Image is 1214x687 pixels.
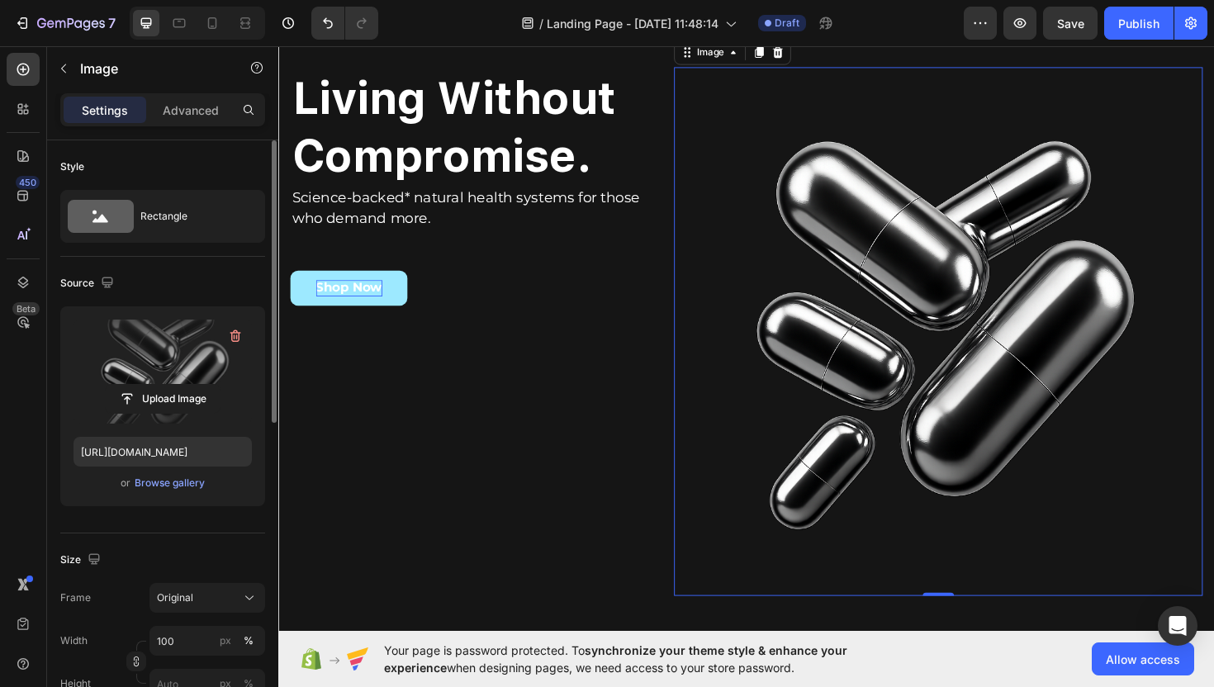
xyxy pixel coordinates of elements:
div: Image [439,1,475,16]
button: Save [1043,7,1098,40]
button: px [239,631,258,651]
div: Publish [1118,15,1159,32]
button: Allow access [1092,642,1194,675]
p: Image [80,59,221,78]
label: Frame [60,590,91,605]
div: px [220,633,231,648]
img: gempages_586112806957351627-0f1fa727-dba0-4fe4-86c1-c8e9ecba1617.png [419,24,979,584]
label: Width [60,633,88,648]
p: 7 [108,13,116,33]
div: Undo/Redo [311,7,378,40]
span: Allow access [1106,651,1180,668]
button: Browse gallery [134,475,206,491]
span: Original [157,590,193,605]
span: Your page is password protected. To when designing pages, we need access to your store password. [384,642,912,676]
div: Source [60,272,117,295]
span: or [121,473,130,493]
div: Size [60,549,104,571]
button: % [216,631,235,651]
span: Draft [775,16,799,31]
span: / [539,15,543,32]
div: Rectangle [140,197,241,235]
input: px% [149,626,265,656]
button: Upload Image [105,384,221,414]
input: https://example.com/image.jpg [74,437,252,467]
div: Open Intercom Messenger [1158,606,1197,646]
p: Advanced [163,102,219,119]
span: Landing Page - [DATE] 11:48:14 [547,15,718,32]
div: Style [60,159,84,174]
span: Save [1057,17,1084,31]
button: Publish [1104,7,1174,40]
button: Original [149,583,265,613]
button: 7 [7,7,123,40]
p: Settings [82,102,128,119]
span: synchronize your theme style & enhance your experience [384,643,847,675]
div: Beta [12,302,40,315]
div: Browse gallery [135,476,205,490]
div: 450 [16,176,40,189]
iframe: Design area [278,45,1214,633]
div: % [244,633,254,648]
